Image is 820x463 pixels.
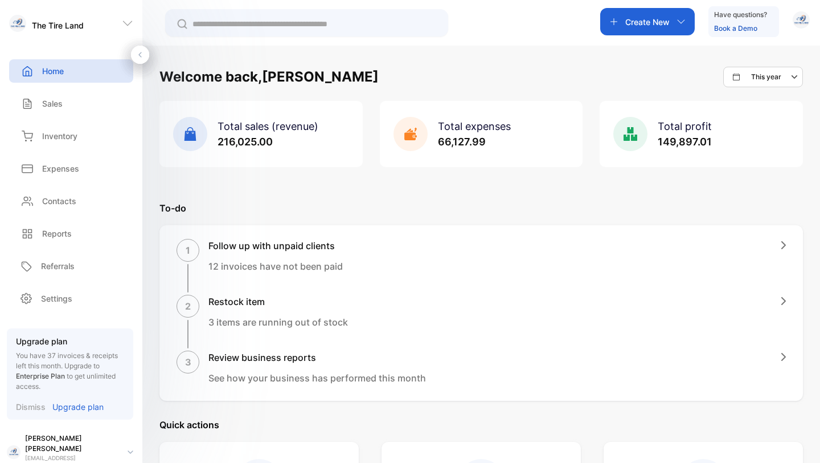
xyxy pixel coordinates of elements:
[16,362,116,391] span: Upgrade to to get unlimited access.
[218,136,273,148] span: 216,025.00
[32,19,84,31] p: The Tire Land
[16,372,65,380] span: Enterprise Plan
[42,228,72,239] p: Reports
[9,15,26,32] img: logo
[41,293,72,304] p: Settings
[185,355,191,369] p: 3
[159,418,803,432] p: Quick actions
[42,130,77,142] p: Inventory
[52,401,104,413] p: Upgrade plan
[25,433,118,454] p: [PERSON_NAME] [PERSON_NAME]
[16,351,124,392] p: You have 37 invoices & receipts left this month.
[159,67,379,87] h1: Welcome back, [PERSON_NAME]
[42,98,63,109] p: Sales
[208,315,348,329] p: 3 items are running out of stock
[208,259,343,273] p: 12 invoices have not been paid
[185,299,191,313] p: 2
[208,351,426,364] h1: Review business reports
[7,445,20,459] img: profile
[714,9,767,21] p: Have questions?
[208,295,348,308] h1: Restock item
[625,16,670,28] p: Create New
[793,11,810,29] img: avatar
[793,8,810,35] button: avatar
[16,335,124,347] p: Upgrade plan
[723,67,803,87] button: This year
[42,65,64,77] p: Home
[751,72,781,82] p: This year
[218,120,318,132] span: Total sales (revenue)
[46,401,104,413] a: Upgrade plan
[658,120,712,132] span: Total profit
[42,195,76,207] p: Contacts
[16,401,46,413] p: Dismiss
[159,201,803,215] p: To-do
[208,371,426,385] p: See how your business has performed this month
[658,136,712,148] span: 149,897.01
[438,136,486,148] span: 66,127.99
[714,24,757,33] a: Book a Demo
[438,120,511,132] span: Total expenses
[41,260,75,272] p: Referrals
[186,243,190,257] p: 1
[42,163,79,174] p: Expenses
[600,8,695,35] button: Create New
[208,239,343,253] h1: Follow up with unpaid clients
